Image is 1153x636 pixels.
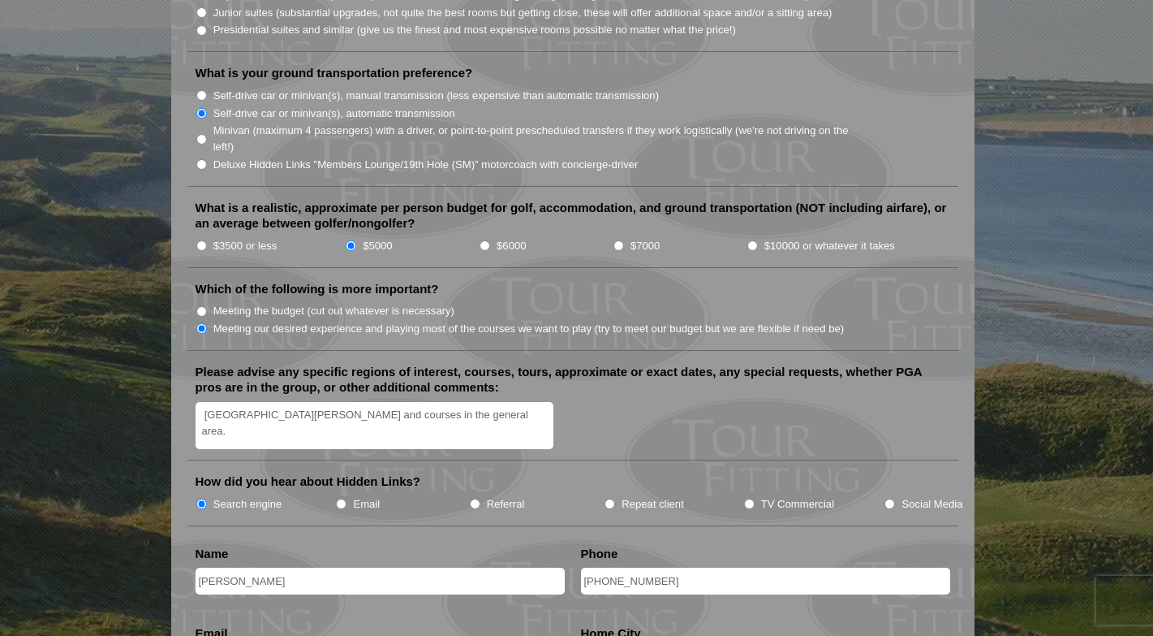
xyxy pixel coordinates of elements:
[363,238,392,254] label: $5000
[213,321,845,337] label: Meeting our desired experience and playing most of the courses we want to play (try to meet our b...
[497,238,526,254] label: $6000
[213,496,282,513] label: Search engine
[213,88,659,104] label: Self-drive car or minivan(s), manual transmission (less expensive than automatic transmission)
[764,238,895,254] label: $10000 or whatever it takes
[196,364,950,396] label: Please advise any specific regions of interest, courses, tours, approximate or exact dates, any s...
[487,496,525,513] label: Referral
[213,157,639,173] label: Deluxe Hidden Links "Members Lounge/19th Hole (SM)" motorcoach with concierge-driver
[213,106,455,122] label: Self-drive car or minivan(s), automatic transmission
[213,238,277,254] label: $3500 or less
[901,496,962,513] label: Social Media
[761,496,834,513] label: TV Commercial
[630,238,660,254] label: $7000
[213,5,832,21] label: Junior suites (substantial upgrades, not quite the best rooms but getting close, these will offer...
[581,546,618,562] label: Phone
[196,65,473,81] label: What is your ground transportation preference?
[196,200,950,231] label: What is a realistic, approximate per person budget for golf, accommodation, and ground transporta...
[353,496,380,513] label: Email
[196,474,421,490] label: How did you hear about Hidden Links?
[622,496,684,513] label: Repeat client
[196,546,229,562] label: Name
[196,281,439,297] label: Which of the following is more important?
[213,303,454,319] label: Meeting the budget (cut out whatever is necessary)
[213,123,866,154] label: Minivan (maximum 4 passengers) with a driver, or point-to-point prescheduled transfers if they wo...
[213,22,736,38] label: Presidential suites and similar (give us the finest and most expensive rooms possible no matter w...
